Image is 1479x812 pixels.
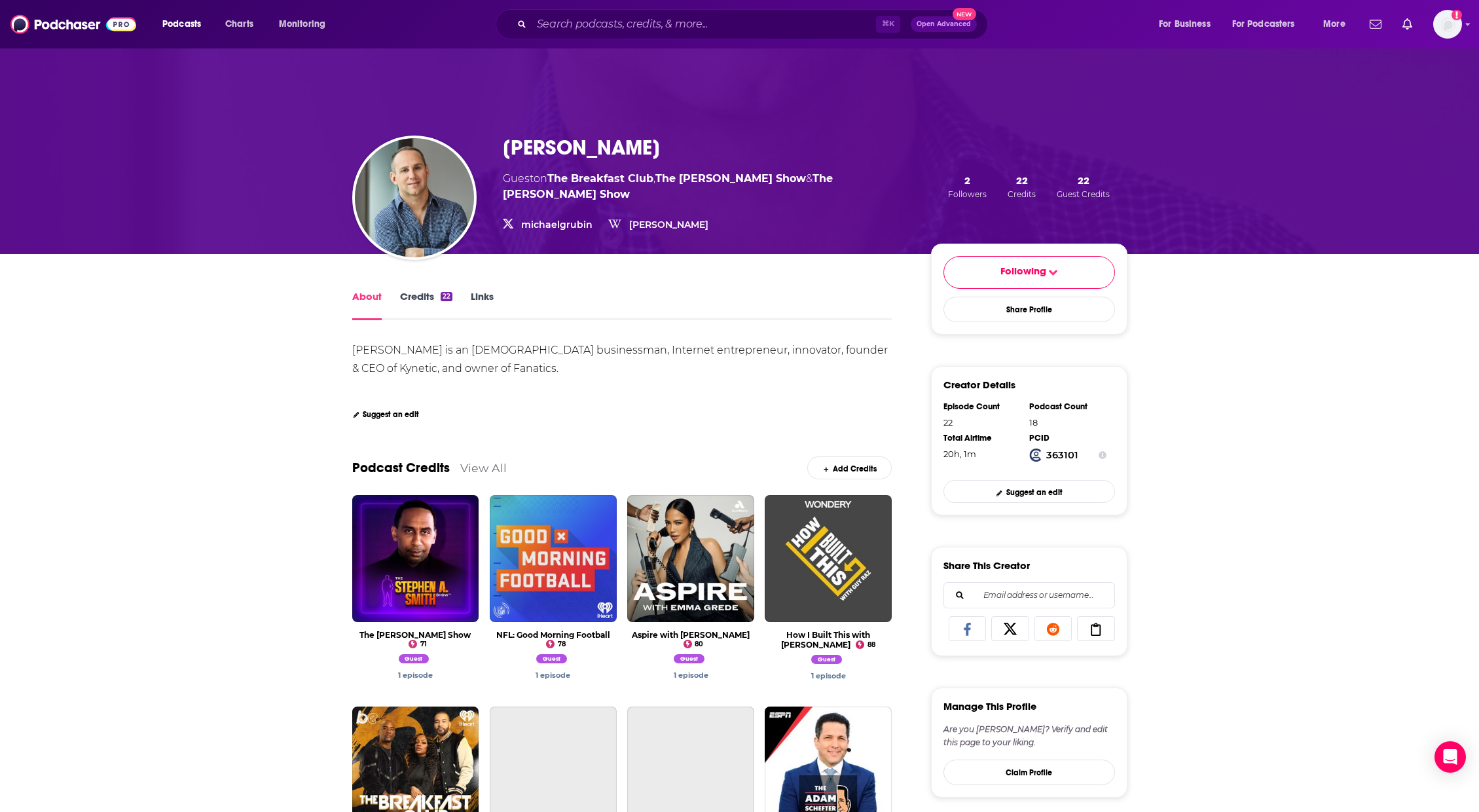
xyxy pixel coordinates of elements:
a: Suggest an edit [352,410,420,419]
a: Charts [217,14,261,35]
a: The Stephen A. Smith Show [359,630,471,640]
a: Credits22 [400,290,452,320]
span: Podcasts [162,15,201,33]
span: Followers [948,189,987,199]
div: 22 [943,417,1021,428]
button: open menu [270,14,342,35]
a: The Dan Patrick Show [655,172,806,185]
img: Podchaser - Follow, Share and Rate Podcasts [10,12,136,37]
h3: Share This Creator [943,559,1030,572]
button: open menu [1314,14,1362,35]
a: [PERSON_NAME] [629,219,708,231]
a: 78 [546,640,566,648]
span: For Podcasters [1232,15,1295,33]
div: 22 [441,292,452,301]
span: Logged in as BerkMarc [1433,10,1462,39]
a: Add Credits [807,456,892,479]
button: Claim Profile [943,760,1115,785]
a: NFL: Good Morning Football [496,630,610,640]
a: Michael Rubin [399,656,433,665]
span: Guest [811,655,842,664]
span: Guest [503,172,534,185]
a: Show notifications dropdown [1397,13,1417,35]
span: on [534,172,653,185]
button: open menu [1150,14,1227,35]
a: Show notifications dropdown [1364,13,1387,35]
div: [PERSON_NAME] is an [DEMOGRAPHIC_DATA] businessman, Internet entrepreneur, innovator, founder & C... [352,344,890,375]
span: New [953,8,976,20]
span: Guest [536,654,567,663]
span: 20 hours, 1 minute, 9 seconds [943,449,976,459]
h1: [PERSON_NAME] [503,135,660,160]
a: Copy Link [1077,616,1115,641]
span: 2 [964,174,970,187]
img: User Profile [1433,10,1462,39]
a: Michael Rubin [811,657,845,666]
span: 22 [1016,174,1028,187]
button: open menu [1224,14,1314,35]
button: 22Guest Credits [1053,174,1114,200]
button: Show profile menu [1433,10,1462,39]
span: , [653,172,655,185]
span: Charts [225,15,253,33]
span: Following [1000,265,1046,281]
a: Share on X/Twitter [991,616,1029,641]
a: Links [471,290,494,320]
a: Aspire with Emma Grede [632,630,750,640]
button: 2Followers [944,174,991,200]
button: Following [943,256,1115,289]
span: 71 [420,642,427,647]
a: michaelgrubin [521,219,593,231]
span: 78 [558,642,566,647]
img: Podchaser Creator ID logo [1029,449,1042,462]
a: 80 [684,640,704,648]
a: Podcast Credits [352,460,450,476]
a: Share on Reddit [1034,616,1072,641]
div: PCID [1029,433,1106,443]
span: 88 [867,642,875,648]
div: Open Intercom Messenger [1434,741,1466,773]
input: Email address or username... [955,583,1104,608]
div: Episode Count [943,401,1021,412]
a: About [352,290,382,320]
span: For Business [1159,15,1211,33]
div: 18 [1029,417,1106,428]
div: Search followers [943,582,1115,608]
span: More [1323,15,1345,33]
a: Suggest an edit [943,480,1115,503]
span: Guest [399,654,429,663]
h3: Manage This Profile [943,700,1036,712]
button: Share Profile [943,297,1115,322]
div: Total Airtime [943,433,1021,443]
span: Guest Credits [1057,189,1110,199]
a: Michael Rubin [674,671,708,680]
div: Search podcasts, credits, & more... [508,9,1000,39]
a: 88 [856,640,875,649]
a: Michael Rubin [674,656,708,665]
span: Open Advanced [917,21,971,28]
a: Michael Rubin [811,671,846,680]
img: Michael Rubin [355,138,474,257]
a: Michael Rubin [536,671,570,680]
button: Show Info [1099,449,1106,462]
span: 22 [1078,174,1089,187]
span: Guest [674,654,704,663]
button: open menu [153,14,218,35]
button: Open AdvancedNew [911,16,977,32]
a: 71 [409,640,427,648]
a: Michael Rubin [536,656,570,665]
span: Monitoring [279,15,325,33]
span: Credits [1008,189,1036,199]
a: Share on Facebook [949,616,987,641]
span: & [806,172,813,185]
div: Are you [PERSON_NAME]? Verify and edit this page to your liking. [943,723,1115,749]
a: How I Built This with Guy Raz [781,630,870,650]
strong: 363101 [1046,449,1078,461]
button: 22Credits [1004,174,1040,200]
a: The Breakfast Club [547,172,653,185]
a: Michael Rubin [398,671,433,680]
